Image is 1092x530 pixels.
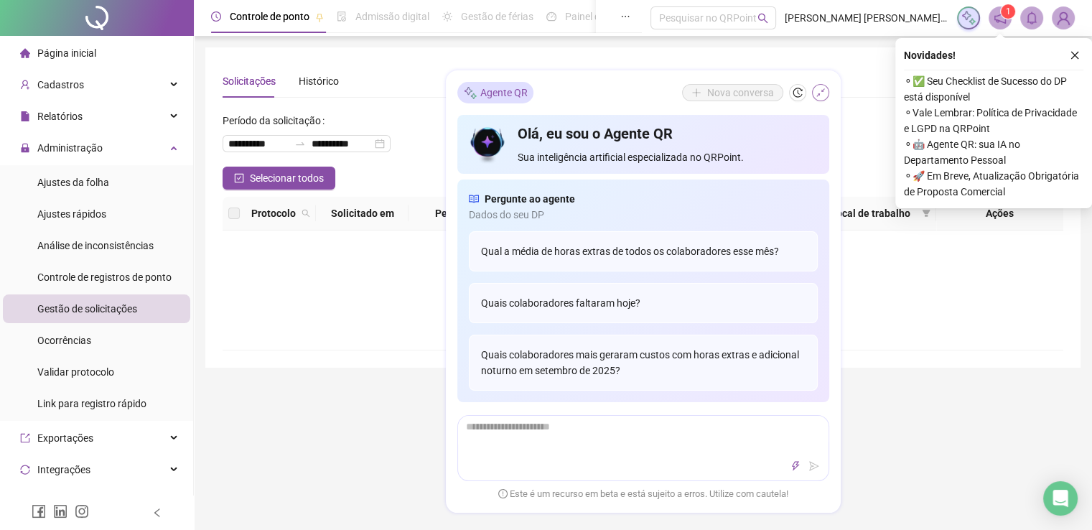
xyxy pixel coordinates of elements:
[904,168,1083,200] span: ⚬ 🚀 Em Breve, Atualização Obrigatória de Proposta Comercial
[518,149,817,165] span: Sua inteligência artificial especializada no QRPoint.
[75,504,89,519] span: instagram
[20,143,30,153] span: lock
[922,209,930,218] span: filter
[787,457,804,475] button: thunderbolt
[682,84,783,101] button: Nova conversa
[223,109,330,132] label: Período da solicitação
[1070,50,1080,60] span: close
[294,138,306,149] span: to
[20,111,30,121] span: file
[1053,7,1074,29] img: 93809
[20,80,30,90] span: user-add
[315,13,324,22] span: pushpin
[904,47,956,63] span: Novidades !
[37,464,90,475] span: Integrações
[302,209,310,218] span: search
[316,197,409,231] th: Solicitado em
[37,47,96,59] span: Página inicial
[904,73,1083,105] span: ⚬ ✅ Seu Checklist de Sucesso do DP está disponível
[463,85,477,100] img: sparkle-icon.fc2bf0ac1784a2077858766a79e2daf3.svg
[1001,4,1015,19] sup: 1
[37,366,114,378] span: Validar protocolo
[1043,481,1078,516] div: Open Intercom Messenger
[240,299,1046,315] div: Não há dados
[37,303,137,315] span: Gestão de solicitações
[32,504,46,519] span: facebook
[485,191,575,207] span: Pergunte ao agente
[1006,6,1011,17] span: 1
[223,167,335,190] button: Selecionar todos
[37,271,172,283] span: Controle de registros de ponto
[37,398,146,409] span: Link para registro rápido
[806,457,823,475] button: send
[919,203,933,224] span: filter
[37,177,109,188] span: Ajustes da folha
[546,11,556,22] span: dashboard
[37,111,83,122] span: Relatórios
[498,487,788,501] span: Este é um recurso em beta e está sujeito a erros. Utilize com cautela!
[904,105,1083,136] span: ⚬ Vale Lembrar: Política de Privacidade e LGPD na QRPoint
[994,11,1007,24] span: notification
[299,203,313,224] span: search
[498,488,508,498] span: exclamation-circle
[461,11,533,22] span: Gestão de férias
[37,79,84,90] span: Cadastros
[37,142,103,154] span: Administração
[785,10,948,26] span: [PERSON_NAME] [PERSON_NAME] Finger - TRANSPORTES MARAFA LTDA
[20,433,30,443] span: export
[251,205,296,221] span: Protocolo
[294,138,306,149] span: swap-right
[234,173,244,183] span: check-square
[469,207,818,223] span: Dados do seu DP
[469,283,818,323] div: Quais colaboradores faltaram hoje?
[565,11,621,22] span: Painel do DP
[20,48,30,58] span: home
[942,205,1058,221] div: Ações
[457,82,533,103] div: Agente QR
[53,504,67,519] span: linkedin
[469,191,479,207] span: read
[20,465,30,475] span: sync
[793,88,803,98] span: history
[250,170,324,186] span: Selecionar todos
[518,124,817,144] h4: Olá, eu sou o Agente QR
[442,11,452,22] span: sun
[816,88,826,98] span: shrink
[790,461,801,471] span: thunderbolt
[37,432,93,444] span: Exportações
[757,13,768,24] span: search
[620,11,630,22] span: ellipsis
[223,73,276,89] div: Solicitações
[337,11,347,22] span: file-done
[409,197,496,231] th: Período
[904,136,1083,168] span: ⚬ 🤖 Agente QR: sua IA no Departamento Pessoal
[469,335,818,391] div: Quais colaboradores mais geraram custos com horas extras e adicional noturno em setembro de 2025?
[824,205,916,221] span: Local de trabalho
[299,73,339,89] div: Histórico
[961,10,976,26] img: sparkle-icon.fc2bf0ac1784a2077858766a79e2daf3.svg
[37,335,91,346] span: Ocorrências
[37,208,106,220] span: Ajustes rápidos
[152,508,162,518] span: left
[211,11,221,22] span: clock-circle
[469,231,818,271] div: Qual a média de horas extras de todos os colaboradores esse mês?
[1025,11,1038,24] span: bell
[355,11,429,22] span: Admissão digital
[230,11,309,22] span: Controle de ponto
[37,240,154,251] span: Análise de inconsistências
[469,124,507,165] img: icon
